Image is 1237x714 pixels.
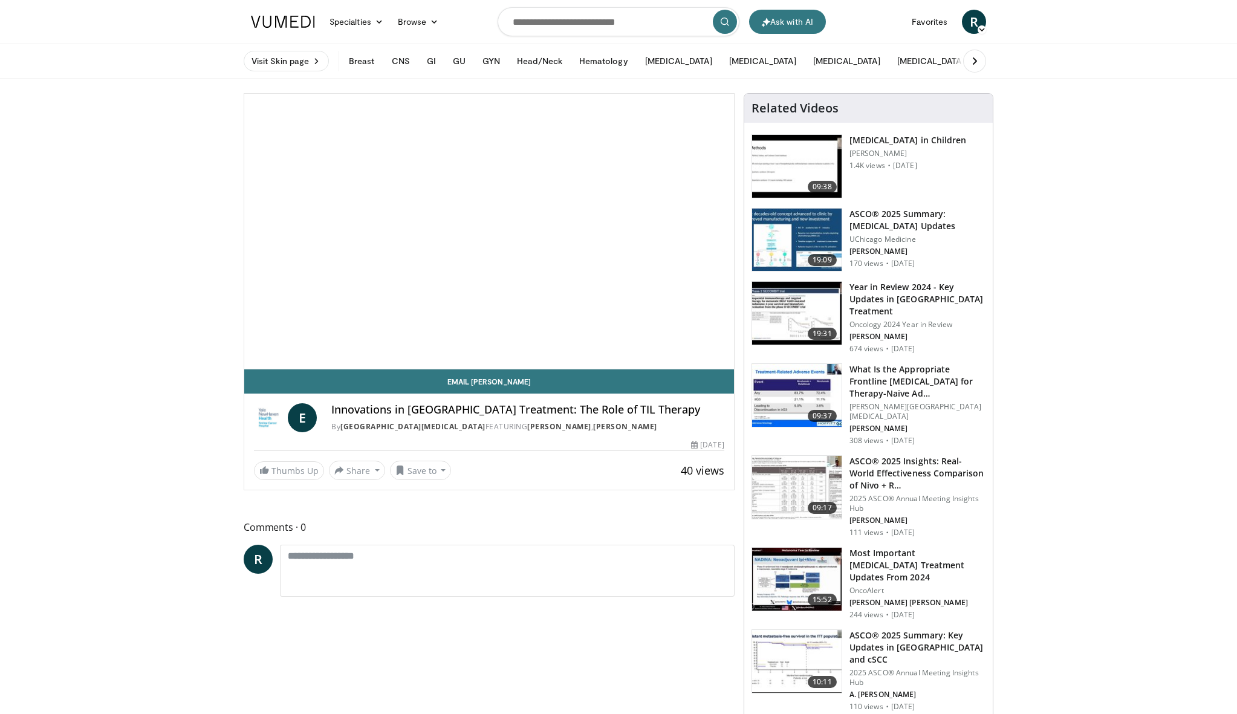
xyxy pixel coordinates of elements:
[808,502,837,514] span: 09:17
[420,49,443,73] button: GI
[749,10,826,34] button: Ask with AI
[808,328,837,340] span: 19:31
[891,344,915,354] p: [DATE]
[446,49,473,73] button: GU
[288,403,317,432] a: E
[904,10,955,34] a: Favorites
[808,676,837,688] span: 10:11
[849,363,985,400] h3: What Is the Appropriate Frontline [MEDICAL_DATA] for Therapy-Naive Ad…
[752,456,842,519] img: ae2f56e5-51f2-42f8-bc82-196091d75f3c.150x105_q85_crop-smart_upscale.jpg
[527,421,591,432] a: [PERSON_NAME]
[849,149,967,158] p: [PERSON_NAME]
[638,49,719,73] button: [MEDICAL_DATA]
[849,208,985,232] h3: ASCO® 2025 Summary: [MEDICAL_DATA] Updates
[808,181,837,193] span: 09:38
[886,528,889,537] div: ·
[849,281,985,317] h3: Year in Review 2024 - Key Updates in [GEOGRAPHIC_DATA] Treatment
[888,161,891,170] div: ·
[752,363,985,446] a: 09:37 What Is the Appropriate Frontline [MEDICAL_DATA] for Therapy-Naive Ad… [PERSON_NAME][GEOGRA...
[752,547,985,620] a: 15:52 Most Important [MEDICAL_DATA] Treatment Updates From 2024 OncoAlert [PERSON_NAME] [PERSON_N...
[849,161,885,170] p: 1.4K views
[886,436,889,446] div: ·
[886,344,889,354] div: ·
[849,332,985,342] p: [PERSON_NAME]
[722,49,804,73] button: [MEDICAL_DATA]
[681,463,724,478] span: 40 views
[254,403,283,432] img: Yale Cancer Center
[849,344,883,354] p: 674 views
[752,134,985,198] a: 09:38 [MEDICAL_DATA] in Children [PERSON_NAME] 1.4K views · [DATE]
[498,7,739,36] input: Search topics, interventions
[849,402,985,421] p: [PERSON_NAME][GEOGRAPHIC_DATA][MEDICAL_DATA]
[340,421,485,432] a: [GEOGRAPHIC_DATA][MEDICAL_DATA]
[849,320,985,329] p: Oncology 2024 Year in Review
[244,51,329,71] a: Visit Skin page
[752,455,985,537] a: 09:17 ASCO® 2025 Insights: Real-World Effectiveness Comparison of Nivo + R… 2025 ASCO® Annual Mee...
[849,436,883,446] p: 308 views
[849,528,883,537] p: 111 views
[322,10,391,34] a: Specialties
[849,516,985,525] p: [PERSON_NAME]
[254,461,324,480] a: Thumbs Up
[849,629,985,666] h3: ASCO® 2025 Summary: Key Updates in [GEOGRAPHIC_DATA] and cSCC
[808,410,837,422] span: 09:37
[244,369,734,394] a: Email [PERSON_NAME]
[849,668,985,687] p: 2025 ASCO® Annual Meeting Insights Hub
[849,598,985,608] p: [PERSON_NAME] [PERSON_NAME]
[510,49,570,73] button: Head/Neck
[849,586,985,596] p: OncoAlert
[593,421,657,432] a: [PERSON_NAME]
[806,49,888,73] button: [MEDICAL_DATA]
[752,209,842,271] img: e3f8699c-655a-40d7-9e09-ddaffb4702c0.150x105_q85_crop-smart_upscale.jpg
[849,494,985,513] p: 2025 ASCO® Annual Meeting Insights Hub
[329,461,385,480] button: Share
[891,610,915,620] p: [DATE]
[849,259,883,268] p: 170 views
[890,49,972,73] button: [MEDICAL_DATA]
[849,610,883,620] p: 244 views
[331,403,724,417] h4: Innovations in [GEOGRAPHIC_DATA] Treatment: The Role of TIL Therapy
[752,364,842,427] img: aa2e6036-43dd-49f6-96eb-df15ef5c5a23.150x105_q85_crop-smart_upscale.jpg
[752,101,839,115] h4: Related Videos
[849,134,967,146] h3: [MEDICAL_DATA] in Children
[808,254,837,266] span: 19:09
[891,528,915,537] p: [DATE]
[849,424,985,433] p: [PERSON_NAME]
[752,629,985,712] a: 10:11 ASCO® 2025 Summary: Key Updates in [GEOGRAPHIC_DATA] and cSCC 2025 ASCO® Annual Meeting Ins...
[391,10,446,34] a: Browse
[849,702,883,712] p: 110 views
[251,16,315,28] img: VuMedi Logo
[244,94,734,369] video-js: Video Player
[962,10,986,34] a: R
[849,690,985,699] p: A. [PERSON_NAME]
[849,247,985,256] p: [PERSON_NAME]
[752,135,842,198] img: 02d29aa9-807e-4988-be31-987865366474.150x105_q85_crop-smart_upscale.jpg
[808,594,837,606] span: 15:52
[752,548,842,611] img: 579334fd-a1ad-480a-b685-992ea935406f.150x105_q85_crop-smart_upscale.jpg
[390,461,452,480] button: Save to
[849,235,985,244] p: UChicago Medicine
[691,440,724,450] div: [DATE]
[891,436,915,446] p: [DATE]
[886,610,889,620] div: ·
[849,455,985,492] h3: ASCO® 2025 Insights: Real-World Effectiveness Comparison of Nivo + R…
[752,208,985,272] a: 19:09 ASCO® 2025 Summary: [MEDICAL_DATA] Updates UChicago Medicine [PERSON_NAME] 170 views · [DATE]
[893,161,917,170] p: [DATE]
[886,259,889,268] div: ·
[475,49,507,73] button: GYN
[572,49,635,73] button: Hematology
[244,545,273,574] a: R
[849,547,985,583] h3: Most Important [MEDICAL_DATA] Treatment Updates From 2024
[342,49,381,73] button: Breast
[886,702,889,712] div: ·
[244,519,735,535] span: Comments 0
[385,49,417,73] button: CNS
[891,259,915,268] p: [DATE]
[752,281,985,354] a: 19:31 Year in Review 2024 - Key Updates in [GEOGRAPHIC_DATA] Treatment Oncology 2024 Year in Revi...
[331,421,724,432] div: By FEATURING ,
[752,630,842,693] img: 74c0ff13-2181-44f4-ad1d-ece94e88a175.150x105_q85_crop-smart_upscale.jpg
[891,702,915,712] p: [DATE]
